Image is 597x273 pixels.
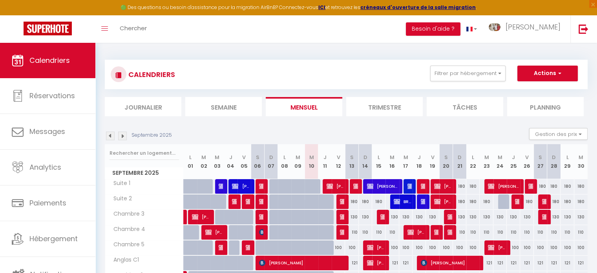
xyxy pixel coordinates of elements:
div: 100 [439,240,453,255]
span: Suite 2 [106,194,136,203]
th: 06 [251,144,264,179]
span: [PERSON_NAME] [353,179,358,194]
span: [PERSON_NAME] et [PERSON_NAME] [421,194,425,209]
div: 100 [453,240,466,255]
div: 130 [480,210,493,224]
div: 110 [493,225,507,240]
th: 04 [224,144,237,179]
span: [PERSON_NAME] [434,225,438,240]
th: 24 [493,144,507,179]
span: Suite 1 [106,179,136,188]
a: [PERSON_NAME] [184,210,188,225]
abbr: M [201,154,206,161]
span: [PERSON_NAME] [447,225,452,240]
div: 180 [466,179,480,194]
th: 18 [413,144,426,179]
th: 09 [291,144,305,179]
div: 110 [466,225,480,240]
div: 130 [574,210,588,224]
abbr: L [378,154,380,161]
abbr: L [472,154,474,161]
span: [PERSON_NAME] [259,225,263,240]
span: Réservations [29,91,75,101]
span: [PERSON_NAME] [367,240,385,255]
h3: CALENDRIERS [126,66,175,83]
th: 22 [466,144,480,179]
li: Mensuel [266,97,342,116]
abbr: M [498,154,502,161]
th: 05 [237,144,251,179]
th: 15 [372,144,385,179]
th: 21 [453,144,466,179]
abbr: L [283,154,286,161]
div: 130 [493,210,507,224]
div: 100 [547,240,560,255]
span: [PERSON_NAME] [434,194,452,209]
div: 180 [547,194,560,209]
div: 180 [453,194,466,209]
abbr: D [458,154,462,161]
th: 23 [480,144,493,179]
span: [PERSON_NAME] [192,209,210,224]
div: 121 [507,256,520,270]
div: 130 [359,210,372,224]
div: 121 [520,256,533,270]
span: [PERSON_NAME] [259,209,263,224]
div: 180 [345,194,358,209]
span: [PERSON_NAME] [259,179,263,194]
div: 100 [413,240,426,255]
a: Chercher [114,15,153,43]
input: Rechercher un logement... [110,146,179,160]
div: 121 [574,256,588,270]
div: 180 [453,179,466,194]
div: 110 [453,225,466,240]
th: 07 [264,144,278,179]
button: Ouvrir le widget de chat LiveChat [6,3,30,27]
li: Tâches [427,97,503,116]
abbr: S [539,154,542,161]
a: ... [PERSON_NAME] [483,15,570,43]
span: Chambre 5 [106,240,146,249]
th: 25 [507,144,520,179]
div: 110 [520,225,533,240]
span: [PERSON_NAME] [219,179,223,194]
abbr: J [229,154,232,161]
span: Chambre 3 [106,210,146,218]
a: ICI [318,4,325,11]
img: ... [489,23,500,31]
span: [PERSON_NAME] [340,194,344,209]
div: 180 [466,194,480,209]
abbr: D [269,154,273,161]
div: 110 [507,225,520,240]
div: 121 [493,256,507,270]
span: Paiements [29,198,66,208]
li: Semaine [185,97,262,116]
th: 11 [318,144,332,179]
span: [PERSON_NAME] MEDEO FORMATION [367,179,398,194]
abbr: S [256,154,259,161]
th: 16 [385,144,399,179]
th: 03 [210,144,224,179]
div: 110 [547,225,560,240]
abbr: L [189,154,192,161]
abbr: M [215,154,219,161]
div: 130 [560,210,574,224]
th: 10 [305,144,318,179]
div: 130 [507,210,520,224]
span: [PERSON_NAME] [488,240,506,255]
span: [PERSON_NAME] [542,194,546,209]
span: [PERSON_NAME] [340,225,344,240]
div: 130 [385,210,399,224]
span: [PERSON_NAME] [506,22,560,32]
abbr: J [512,154,515,161]
th: 02 [197,144,210,179]
span: [PERSON_NAME] [434,179,452,194]
div: 180 [547,179,560,194]
div: 180 [480,194,493,209]
abbr: M [484,154,489,161]
span: Chercher [120,24,147,32]
abbr: M [309,154,314,161]
abbr: V [525,154,529,161]
abbr: V [431,154,435,161]
th: 29 [560,144,574,179]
